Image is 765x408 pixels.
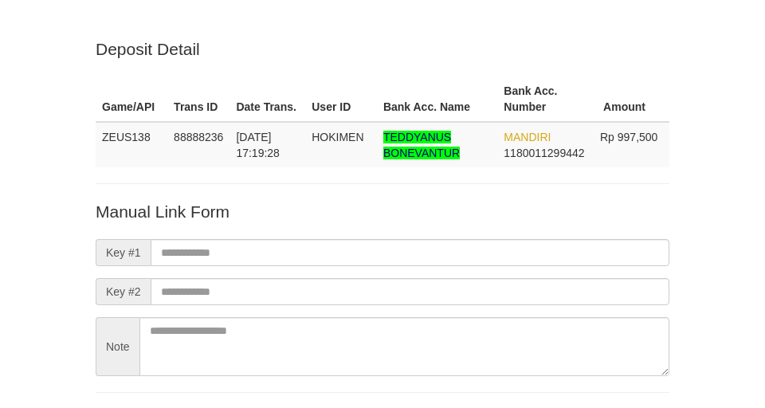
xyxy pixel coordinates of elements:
[236,131,280,159] span: [DATE] 17:19:28
[504,147,584,159] span: Copy 1180011299442 to clipboard
[600,131,657,143] span: Rp 997,500
[504,131,551,143] span: MANDIRI
[312,131,363,143] span: HOKIMEN
[497,76,594,122] th: Bank Acc. Number
[96,239,151,266] span: Key #1
[96,200,669,223] p: Manual Link Form
[594,76,669,122] th: Amount
[96,317,139,376] span: Note
[167,122,229,167] td: 88888236
[229,76,305,122] th: Date Trans.
[383,131,460,159] span: Nama rekening >18 huruf, harap diedit
[96,76,167,122] th: Game/API
[96,122,167,167] td: ZEUS138
[167,76,229,122] th: Trans ID
[377,76,497,122] th: Bank Acc. Name
[305,76,377,122] th: User ID
[96,278,151,305] span: Key #2
[96,37,669,61] p: Deposit Detail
